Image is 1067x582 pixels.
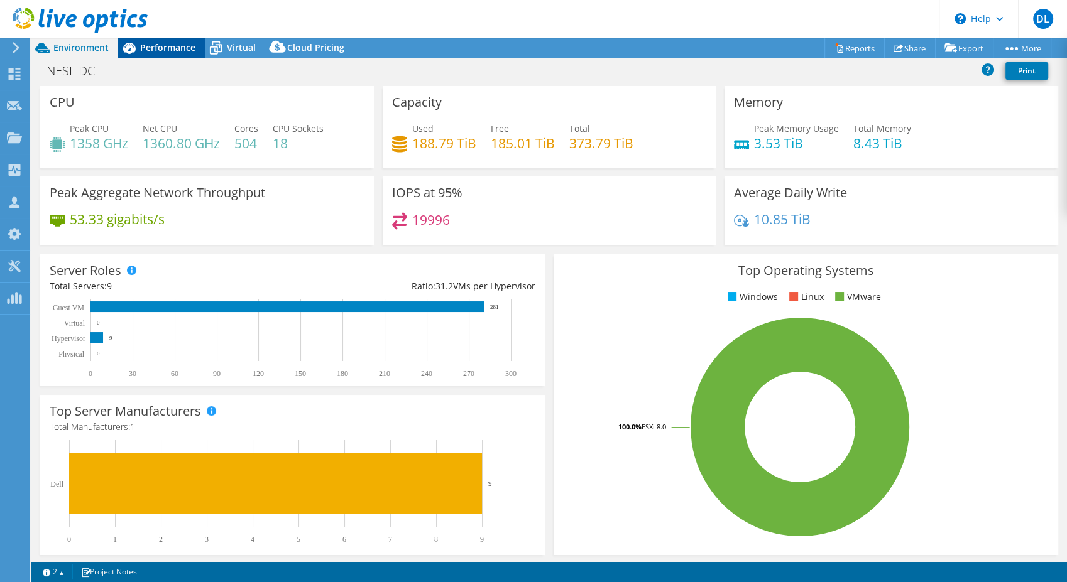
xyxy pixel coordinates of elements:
text: 0 [97,320,100,326]
h3: Top Operating Systems [563,264,1049,278]
a: Share [884,38,936,58]
a: Project Notes [72,564,146,579]
span: Net CPU [143,122,177,134]
a: More [993,38,1051,58]
h4: 373.79 TiB [569,136,633,150]
text: 240 [421,369,432,378]
h4: 1360.80 GHz [143,136,220,150]
span: Performance [140,41,195,53]
span: Free [491,122,509,134]
text: 9 [109,335,112,341]
text: 0 [67,535,71,544]
text: 5 [297,535,300,544]
span: CPU Sockets [273,122,324,134]
h4: 3.53 TiB [754,136,839,150]
h3: Top Server Manufacturers [50,404,201,418]
text: 6 [342,535,346,544]
h1: NESL DC [41,64,114,78]
span: Total Memory [853,122,911,134]
text: 0 [89,369,92,378]
span: Cloud Pricing [287,41,344,53]
text: 9 [488,480,492,487]
li: Windows [725,290,778,304]
text: Dell [50,480,63,488]
text: 1 [113,535,117,544]
text: 60 [171,369,178,378]
h4: 188.79 TiB [412,136,476,150]
text: 9 [480,535,484,544]
text: 4 [251,535,254,544]
h4: 18 [273,136,324,150]
a: Reports [824,38,885,58]
span: 1 [130,421,135,433]
h3: Average Daily Write [734,186,847,200]
h4: 53.33 gigabits/s [70,212,165,226]
text: Physical [58,350,84,358]
h3: Memory [734,95,783,109]
text: 7 [388,535,392,544]
text: 120 [253,369,264,378]
span: Used [412,122,434,134]
h4: 10.85 TiB [754,212,811,226]
h3: CPU [50,95,75,109]
div: Total Servers: [50,279,292,293]
span: Peak Memory Usage [754,122,839,134]
text: 8 [434,535,438,544]
span: DL [1033,9,1053,29]
span: Total [569,122,590,134]
h3: Capacity [392,95,442,109]
text: Virtual [64,319,85,328]
span: Cores [234,122,258,134]
tspan: 100.0% [618,422,642,431]
text: 210 [379,369,390,378]
text: 270 [463,369,474,378]
text: Guest VM [53,303,84,312]
h4: Total Manufacturers: [50,420,535,434]
a: Print [1005,62,1048,80]
svg: \n [955,13,966,24]
text: 0 [97,350,100,357]
text: 90 [213,369,221,378]
h4: 504 [234,136,258,150]
a: 2 [34,564,73,579]
text: 300 [505,369,517,378]
h4: 185.01 TiB [491,136,555,150]
span: Virtual [227,41,256,53]
li: VMware [832,290,881,304]
h4: 8.43 TiB [853,136,911,150]
h3: IOPS at 95% [392,186,462,200]
h4: 1358 GHz [70,136,128,150]
tspan: ESXi 8.0 [642,422,666,431]
span: Environment [53,41,109,53]
li: Linux [786,290,824,304]
text: 180 [337,369,348,378]
text: 30 [129,369,136,378]
span: Peak CPU [70,122,109,134]
div: Ratio: VMs per Hypervisor [292,279,535,293]
h3: Peak Aggregate Network Throughput [50,186,265,200]
a: Export [935,38,993,58]
text: 281 [490,304,499,310]
h3: Server Roles [50,264,121,278]
h4: 19996 [412,213,450,227]
span: 9 [107,280,112,292]
text: 150 [295,369,306,378]
text: Hypervisor [52,334,85,343]
text: 2 [159,535,163,544]
span: 31.2 [435,280,453,292]
text: 3 [205,535,209,544]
